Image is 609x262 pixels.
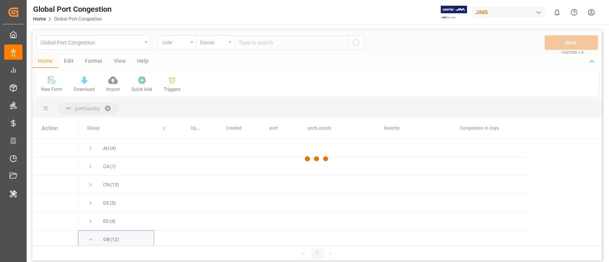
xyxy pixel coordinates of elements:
[566,4,583,21] button: Help Center
[33,3,112,15] div: Global Port Congestion
[441,6,467,19] img: Exertis%20JAM%20-%20Email%20Logo.jpg_1722504956.jpg
[548,4,566,21] button: show 0 new notifications
[33,16,46,22] a: Home
[472,5,548,19] button: JIMS
[472,7,545,18] div: JIMS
